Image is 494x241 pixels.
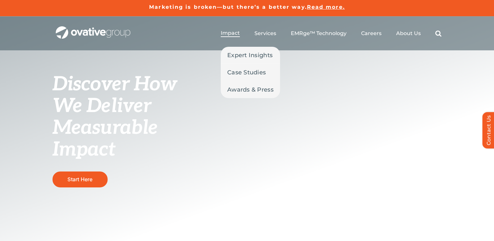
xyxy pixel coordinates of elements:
span: Start Here [67,176,92,183]
span: We Deliver Measurable Impact [53,95,158,161]
span: Expert Insights [227,51,273,60]
span: Impact [221,30,240,36]
a: OG_Full_horizontal_WHT [56,26,130,32]
a: Case Studies [221,64,280,81]
span: Case Studies [227,68,266,77]
a: Awards & Press [221,81,280,98]
a: EMRge™ Technology [291,30,347,37]
a: Start Here [53,171,108,187]
a: Careers [361,30,382,37]
span: Awards & Press [227,85,274,94]
a: Search [435,30,441,37]
a: Impact [221,30,240,37]
a: Expert Insights [221,47,280,64]
span: Discover How [53,73,177,96]
a: About Us [396,30,421,37]
a: Read more. [307,4,345,10]
a: Marketing is broken—but there’s a better way. [149,4,307,10]
nav: Menu [221,23,441,44]
a: Services [254,30,276,37]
